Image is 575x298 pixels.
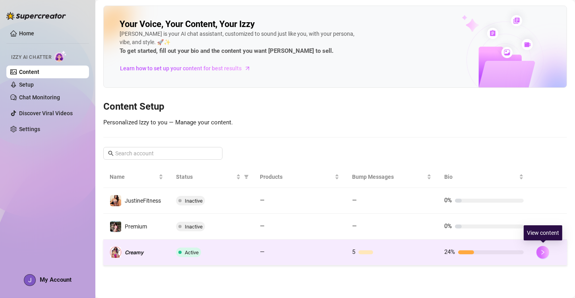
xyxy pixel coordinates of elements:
[24,275,35,286] img: ACg8ocJv5CTCPkcceer0XUhwC0X3wv-SrD5pYVJ68bfsC6mLVjx8zA=s96-c
[176,172,234,181] span: Status
[352,223,357,230] span: —
[444,223,452,230] span: 0%
[536,246,549,259] button: right
[108,151,114,156] span: search
[19,110,73,116] a: Discover Viral Videos
[260,223,265,230] span: —
[110,221,121,232] img: Premium
[352,172,425,181] span: Bump Messages
[244,64,252,72] span: arrow-right
[120,47,333,54] strong: To get started, fill out your bio and the content you want [PERSON_NAME] to sell.
[110,247,121,258] img: 𝘾𝙧𝙚𝙖𝙢𝙮
[185,224,203,230] span: Inactive
[185,198,203,204] span: Inactive
[11,54,51,61] span: Izzy AI Chatter
[54,50,67,62] img: AI Chatter
[110,195,121,206] img: JustineFitness
[103,101,567,113] h3: Content Setup
[103,166,170,188] th: Name
[242,171,250,183] span: filter
[19,81,34,88] a: Setup
[185,250,199,255] span: Active
[120,64,242,73] span: Learn how to set up your content for best results
[260,172,333,181] span: Products
[19,30,34,37] a: Home
[346,166,438,188] th: Bump Messages
[444,172,517,181] span: Bio
[260,197,265,204] span: —
[125,223,147,230] span: Premium
[524,225,562,240] div: View content
[352,197,357,204] span: —
[6,12,66,20] img: logo-BBDzfeDw.svg
[19,69,39,75] a: Content
[125,197,161,204] span: JustineFitness
[115,149,211,158] input: Search account
[443,6,567,87] img: ai-chatter-content-library-cLFOSyPT.png
[110,172,157,181] span: Name
[120,30,358,56] div: [PERSON_NAME] is your AI chat assistant, customized to sound just like you, with your persona, vi...
[244,174,249,179] span: filter
[40,276,72,283] span: My Account
[444,248,455,255] span: 24%
[120,19,255,30] h2: Your Voice, Your Content, Your Izzy
[352,248,355,255] span: 5
[254,166,346,188] th: Products
[170,166,254,188] th: Status
[438,166,530,188] th: Bio
[260,248,265,255] span: —
[125,249,143,255] span: 𝘾𝙧𝙚𝙖𝙢𝙮
[19,126,40,132] a: Settings
[540,250,546,255] span: right
[120,62,257,75] a: Learn how to set up your content for best results
[19,94,60,101] a: Chat Monitoring
[103,119,233,126] span: Personalized Izzy to you — Manage your content.
[444,197,452,204] span: 0%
